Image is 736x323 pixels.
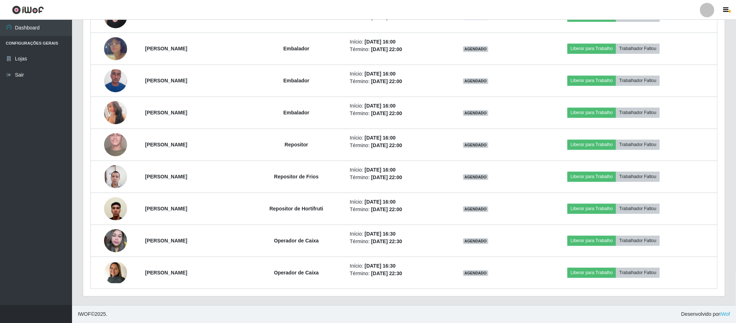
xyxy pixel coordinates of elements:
[350,110,437,117] li: Término:
[463,174,488,180] span: AGENDADO
[274,174,319,179] strong: Repositor de Frios
[104,65,127,96] img: 1728497043228.jpeg
[350,174,437,181] li: Término:
[365,135,396,141] time: [DATE] 16:00
[145,78,187,83] strong: [PERSON_NAME]
[371,270,402,276] time: [DATE] 22:30
[350,166,437,174] li: Início:
[365,263,396,269] time: [DATE] 16:30
[145,142,187,147] strong: [PERSON_NAME]
[350,206,437,213] li: Término:
[616,108,660,118] button: Trabalhador Faltou
[274,238,319,244] strong: Operador de Caixa
[78,311,91,317] span: IWOF
[371,46,402,52] time: [DATE] 22:00
[350,70,437,78] li: Início:
[365,39,396,45] time: [DATE] 16:00
[616,268,660,278] button: Trabalhador Faltou
[145,206,187,211] strong: [PERSON_NAME]
[104,119,127,170] img: 1705933519386.jpeg
[283,46,309,51] strong: Embalador
[104,96,127,129] img: 1754586339245.jpeg
[145,46,187,51] strong: [PERSON_NAME]
[616,204,660,214] button: Trabalhador Faltou
[145,238,187,244] strong: [PERSON_NAME]
[720,311,730,317] a: iWof
[463,46,488,52] span: AGENDADO
[463,206,488,212] span: AGENDADO
[145,174,187,179] strong: [PERSON_NAME]
[616,44,660,54] button: Trabalhador Faltou
[350,134,437,142] li: Início:
[350,238,437,245] li: Término:
[350,198,437,206] li: Início:
[283,78,309,83] strong: Embalador
[371,78,402,84] time: [DATE] 22:00
[567,140,616,150] button: Liberar para Trabalho
[104,161,127,192] img: 1738081845733.jpeg
[365,167,396,173] time: [DATE] 16:00
[350,78,437,85] li: Término:
[567,172,616,182] button: Liberar para Trabalho
[350,102,437,110] li: Início:
[567,108,616,118] button: Liberar para Trabalho
[12,5,44,14] img: CoreUI Logo
[567,236,616,246] button: Liberar para Trabalho
[371,238,402,244] time: [DATE] 22:30
[616,172,660,182] button: Trabalhador Faltou
[371,110,402,116] time: [DATE] 22:00
[350,38,437,46] li: Início:
[350,270,437,277] li: Término:
[463,78,488,84] span: AGENDADO
[463,270,488,276] span: AGENDADO
[365,231,396,237] time: [DATE] 16:30
[567,268,616,278] button: Liberar para Trabalho
[104,193,127,224] img: 1749171143846.jpeg
[616,236,660,246] button: Trabalhador Faltou
[463,110,488,116] span: AGENDADO
[350,46,437,53] li: Término:
[365,199,396,205] time: [DATE] 16:00
[350,230,437,238] li: Início:
[567,204,616,214] button: Liberar para Trabalho
[145,270,187,276] strong: [PERSON_NAME]
[616,76,660,86] button: Trabalhador Faltou
[283,110,309,115] strong: Embalador
[616,140,660,150] button: Trabalhador Faltou
[104,28,127,69] img: 1736193736674.jpeg
[274,270,319,276] strong: Operador de Caixa
[371,174,402,180] time: [DATE] 22:00
[371,142,402,148] time: [DATE] 22:00
[463,142,488,148] span: AGENDADO
[567,44,616,54] button: Liberar para Trabalho
[350,142,437,149] li: Término:
[78,310,107,318] span: © 2025 .
[567,76,616,86] button: Liberar para Trabalho
[365,103,396,109] time: [DATE] 16:00
[104,226,127,256] img: 1634907805222.jpeg
[365,71,396,77] time: [DATE] 16:00
[284,142,308,147] strong: Repositor
[681,310,730,318] span: Desenvolvido por
[371,206,402,212] time: [DATE] 22:00
[350,262,437,270] li: Início:
[145,110,187,115] strong: [PERSON_NAME]
[463,238,488,244] span: AGENDADO
[269,206,323,211] strong: Repositor de Hortifruti
[104,262,127,283] img: 1749072392299.jpeg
